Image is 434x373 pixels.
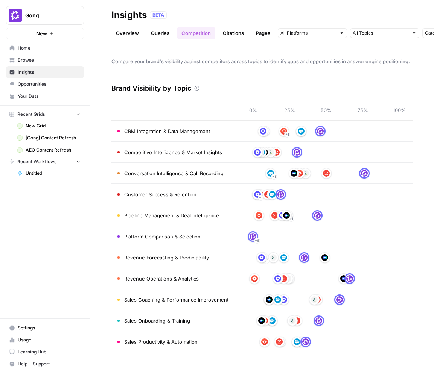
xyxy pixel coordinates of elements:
span: Help + Support [18,361,81,367]
input: All Topics [353,29,408,37]
a: Insights [6,66,84,78]
img: vpq3xj2nnch2e2ivhsgwmf7hbkjf [285,275,291,282]
img: vpq3xj2nnch2e2ivhsgwmf7hbkjf [311,296,318,303]
span: CRM Integration & Data Management [124,127,210,135]
a: Overview [111,27,143,39]
div: BETA [150,11,167,19]
img: h6qlr8a97mop4asab8l5qtldq2wv [291,170,297,177]
span: Recent Workflows [17,158,56,165]
span: Revenue Operations & Analytics [124,275,199,282]
img: wsphppoo7wgauyfs4ako1dw2w3xh [251,275,258,282]
img: hcm4s7ic2xq26rsmuray6dv1kquq [264,191,271,198]
a: AEO Content Refresh [14,144,84,156]
span: [Gong] Content Refresh [26,135,81,141]
span: + 1 [272,173,276,180]
a: Opportunities [6,78,84,90]
button: Workspace: Gong [6,6,84,25]
a: Learning Hub [6,346,84,358]
img: h6qlr8a97mop4asab8l5qtldq2wv [321,254,328,261]
span: + 1 [289,215,293,223]
img: hqfc7lxcqkggco7ktn8he1iiiia8 [254,191,261,198]
img: hqfc7lxcqkggco7ktn8he1iiiia8 [254,149,261,156]
span: Sales Productivity & Automation [124,338,198,346]
span: Gong [25,12,71,19]
img: w6cjb6u2gvpdnjw72qw8i2q5f3eb [317,128,324,135]
span: Settings [18,324,81,331]
button: New [6,28,84,39]
button: Help + Support [6,358,84,370]
span: Sales Coaching & Performance Improvement [124,296,228,303]
span: 50% [319,106,334,114]
span: New Grid [26,123,81,129]
span: Home [18,45,81,52]
span: Revenue Forecasting & Predictability [124,254,209,261]
img: hcm4s7ic2xq26rsmuray6dv1kquq [294,317,300,324]
img: vpq3xj2nnch2e2ivhsgwmf7hbkjf [289,317,296,324]
h3: Brand Visibility by Topic [111,83,191,94]
img: h6qlr8a97mop4asab8l5qtldq2wv [283,212,290,219]
img: w6cjb6u2gvpdnjw72qw8i2q5f3eb [336,296,343,303]
a: New Grid [14,120,84,132]
span: Platform Comparison & Selection [124,233,201,240]
span: 0% [245,106,260,114]
img: hcm4s7ic2xq26rsmuray6dv1kquq [276,338,283,345]
img: wsphppoo7wgauyfs4ako1dw2w3xh [256,212,262,219]
img: w6cjb6u2gvpdnjw72qw8i2q5f3eb [315,317,322,324]
img: wsphppoo7wgauyfs4ako1dw2w3xh [296,170,303,177]
img: hcm4s7ic2xq26rsmuray6dv1kquq [323,170,330,177]
span: Recent Grids [17,111,45,118]
img: vpq3xj2nnch2e2ivhsgwmf7hbkjf [302,170,309,177]
img: w6cjb6u2gvpdnjw72qw8i2q5f3eb [346,275,353,282]
span: 75% [355,106,370,114]
span: Pipeline Management & Deal Intelligence [124,212,219,219]
a: Usage [6,334,84,346]
span: Opportunities [18,81,81,88]
img: hcm4s7ic2xq26rsmuray6dv1kquq [280,275,287,282]
img: w6cjb6u2gvpdnjw72qw8i2q5f3eb [361,170,368,177]
a: Home [6,42,84,54]
span: + 1 [285,131,289,138]
img: h6qlr8a97mop4asab8l5qtldq2wv [266,296,273,303]
span: New [36,30,47,37]
span: Insights [18,69,81,76]
img: wsphppoo7wgauyfs4ako1dw2w3xh [280,128,287,135]
img: t5ivhg8jor0zzagzc03mug4u0re5 [267,170,274,177]
span: Conversation Intelligence & Call Recording [124,170,224,177]
img: t5ivhg8jor0zzagzc03mug4u0re5 [294,338,300,345]
input: All Platforms [280,29,336,37]
img: w6cjb6u2gvpdnjw72qw8i2q5f3eb [314,212,321,219]
span: Learning Hub [18,349,81,355]
span: Sales Onboarding & Training [124,317,190,324]
img: t5ivhg8jor0zzagzc03mug4u0re5 [269,191,276,198]
img: h6qlr8a97mop4asab8l5qtldq2wv [258,317,265,324]
img: w6cjb6u2gvpdnjw72qw8i2q5f3eb [302,338,309,345]
img: w6cjb6u2gvpdnjw72qw8i2q5f3eb [277,191,284,198]
a: Pages [251,27,275,39]
img: wsphppoo7wgauyfs4ako1dw2w3xh [261,338,268,345]
img: vpq3xj2nnch2e2ivhsgwmf7hbkjf [270,254,277,261]
img: hqfc7lxcqkggco7ktn8he1iiiia8 [274,275,281,282]
span: Competitive Intelligence & Market Insights [124,149,222,156]
span: Browse [18,57,81,64]
img: hqfc7lxcqkggco7ktn8he1iiiia8 [258,254,265,261]
span: + 6 [255,237,259,244]
img: w6cjb6u2gvpdnjw72qw8i2q5f3eb [294,149,300,156]
img: hqfc7lxcqkggco7ktn8he1iiiia8 [279,212,286,219]
span: Your Data [18,93,81,100]
span: Compare your brand's visibility against competitors across topics to identify gaps and opportunit... [111,58,413,65]
span: Usage [18,337,81,343]
img: t5ivhg8jor0zzagzc03mug4u0re5 [269,317,276,324]
a: Settings [6,322,84,334]
img: hqfc7lxcqkggco7ktn8he1iiiia8 [280,296,287,303]
img: hcm4s7ic2xq26rsmuray6dv1kquq [273,149,280,156]
span: 25% [282,106,297,114]
a: Queries [146,27,174,39]
img: w6cjb6u2gvpdnjw72qw8i2q5f3eb [250,233,256,240]
span: + 1 [265,257,268,265]
img: t5ivhg8jor0zzagzc03mug4u0re5 [280,254,287,261]
img: t5ivhg8jor0zzagzc03mug4u0re5 [298,128,305,135]
img: t5ivhg8jor0zzagzc03mug4u0re5 [274,296,281,303]
span: Untitled [26,170,81,177]
span: 100% [392,106,407,114]
img: w6cjb6u2gvpdnjw72qw8i2q5f3eb [301,254,308,261]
